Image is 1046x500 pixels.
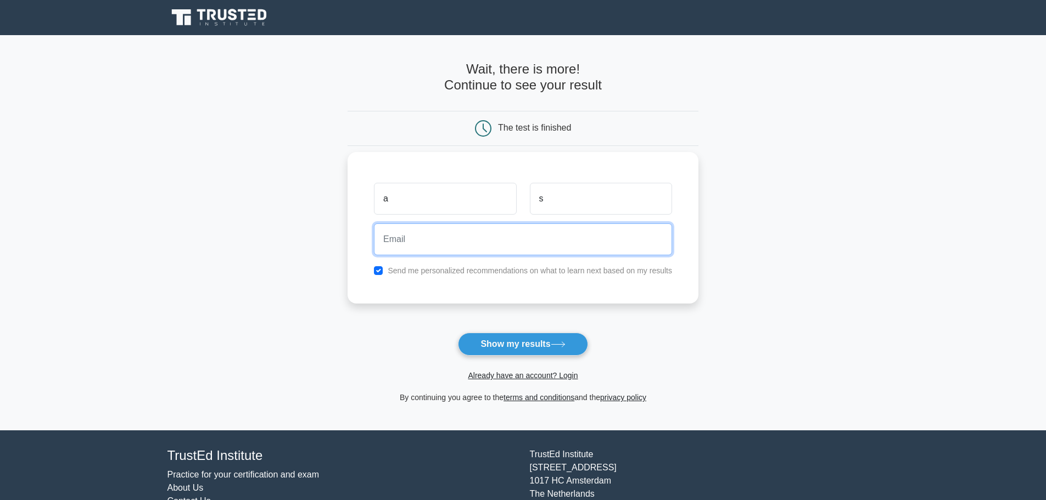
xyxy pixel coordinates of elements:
a: Already have an account? Login [468,371,578,380]
input: Email [374,223,672,255]
a: privacy policy [600,393,646,402]
label: Send me personalized recommendations on what to learn next based on my results [388,266,672,275]
input: Last name [530,183,672,215]
div: The test is finished [498,123,571,132]
button: Show my results [458,333,588,356]
div: By continuing you agree to the and the [341,391,705,404]
input: First name [374,183,516,215]
a: About Us [167,483,204,492]
h4: Wait, there is more! Continue to see your result [348,61,698,93]
a: terms and conditions [504,393,574,402]
h4: TrustEd Institute [167,448,517,464]
a: Practice for your certification and exam [167,470,320,479]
